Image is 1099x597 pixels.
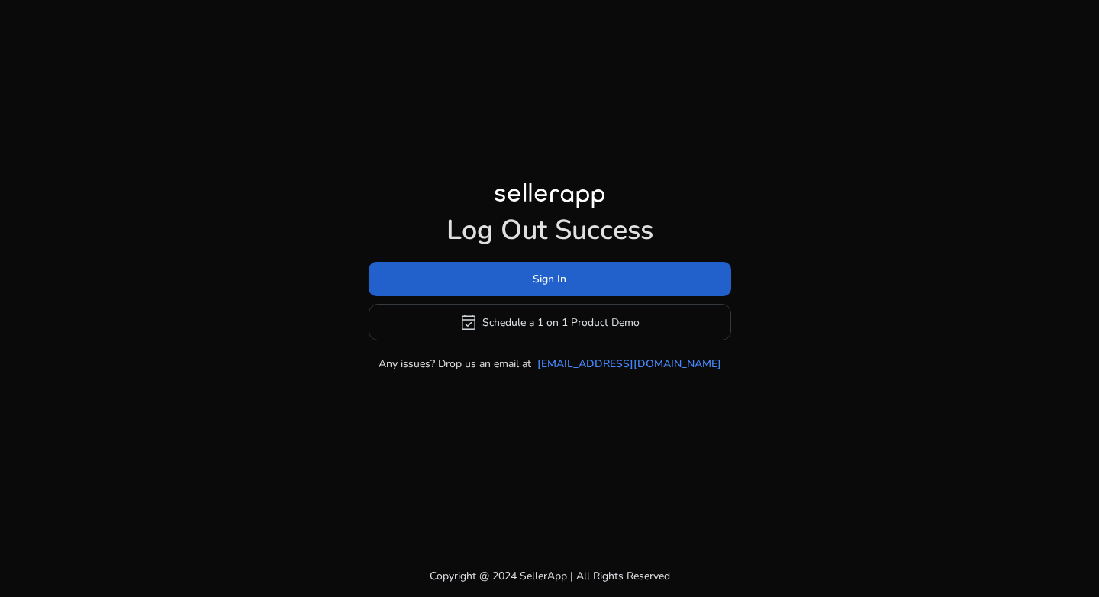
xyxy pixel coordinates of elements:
p: Any issues? Drop us an email at [379,356,531,372]
span: Sign In [533,271,566,287]
button: Sign In [369,262,731,296]
button: event_availableSchedule a 1 on 1 Product Demo [369,304,731,340]
h1: Log Out Success [369,214,731,247]
a: [EMAIL_ADDRESS][DOMAIN_NAME] [537,356,721,372]
span: event_available [459,313,478,331]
